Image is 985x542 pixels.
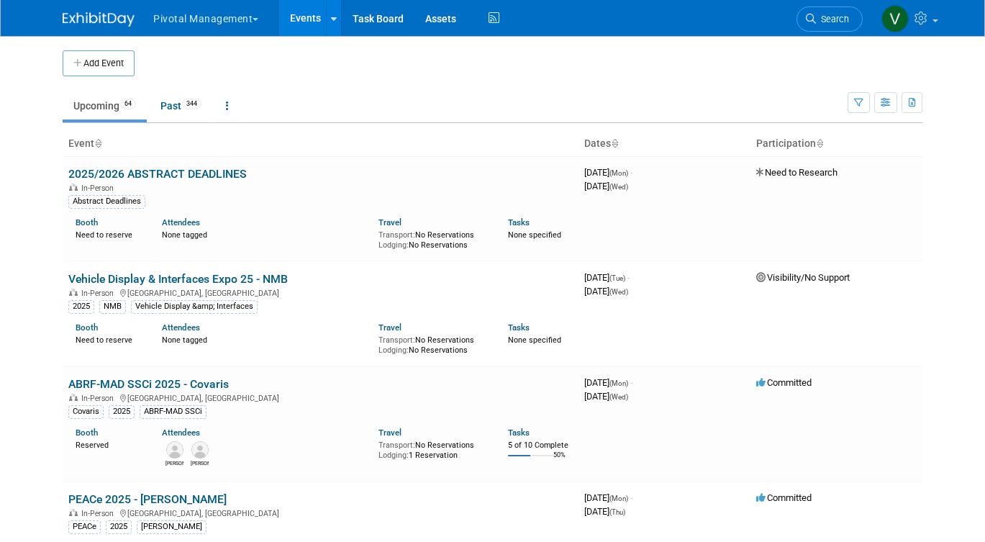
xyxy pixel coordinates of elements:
span: [DATE] [584,377,632,388]
div: Abstract Deadlines [68,195,145,208]
span: (Mon) [609,494,628,502]
div: No Reservations No Reservations [378,227,486,250]
div: [GEOGRAPHIC_DATA], [GEOGRAPHIC_DATA] [68,392,573,403]
div: None tagged [162,333,367,345]
div: Need to reserve [76,333,140,345]
span: (Wed) [609,393,628,401]
a: Tasks [508,217,530,227]
div: Vehicle Display &amp; Interfaces [131,300,258,313]
span: Lodging: [378,240,409,250]
div: [GEOGRAPHIC_DATA], [GEOGRAPHIC_DATA] [68,507,573,518]
div: [GEOGRAPHIC_DATA], [GEOGRAPHIC_DATA] [68,286,573,298]
button: Add Event [63,50,135,76]
span: [DATE] [584,506,625,517]
div: PEACe [68,520,101,533]
div: Sujash Chatterjee [191,459,209,467]
img: Melissa Gabello [166,441,183,459]
span: [DATE] [584,492,632,503]
span: Committed [756,377,812,388]
a: Tasks [508,322,530,333]
div: Melissa Gabello [165,459,183,467]
span: Need to Research [756,167,838,178]
a: Tasks [508,428,530,438]
a: Search [796,6,863,32]
img: ExhibitDay [63,12,135,27]
div: Need to reserve [76,227,140,240]
span: [DATE] [584,181,628,191]
a: Travel [378,322,401,333]
a: Travel [378,428,401,438]
span: In-Person [81,394,118,403]
div: [PERSON_NAME] [137,520,206,533]
div: NMB [99,300,126,313]
a: Sort by Participation Type [816,137,823,149]
span: (Tue) [609,274,625,282]
div: None tagged [162,227,367,240]
span: Transport: [378,230,415,240]
span: - [627,272,630,283]
span: (Wed) [609,183,628,191]
img: In-Person Event [69,184,78,191]
span: Lodging: [378,451,409,460]
div: 5 of 10 Complete [508,441,573,451]
span: In-Person [81,184,118,193]
span: In-Person [81,509,118,518]
span: [DATE] [584,286,628,297]
span: [DATE] [584,167,632,178]
a: Vehicle Display & Interfaces Expo 25 - NMB [68,272,288,286]
span: (Thu) [609,508,625,516]
span: Committed [756,492,812,503]
span: [DATE] [584,272,630,283]
th: Dates [578,132,750,156]
span: (Wed) [609,288,628,296]
span: - [630,167,632,178]
a: Booth [76,428,98,438]
a: Attendees [162,217,200,227]
span: 344 [182,99,201,109]
span: Transport: [378,335,415,345]
a: Sort by Event Name [94,137,101,149]
span: None specified [508,335,561,345]
th: Participation [750,132,922,156]
div: 2025 [106,520,132,533]
span: None specified [508,230,561,240]
a: Attendees [162,322,200,333]
div: 2025 [109,405,135,418]
a: Attendees [162,428,200,438]
th: Event [63,132,578,156]
span: - [630,492,632,503]
a: 2025/2026 ABSTRACT DEADLINES [68,167,247,181]
a: Sort by Start Date [611,137,618,149]
div: Covaris [68,405,104,418]
div: ABRF-MAD SSCi [140,405,206,418]
div: No Reservations No Reservations [378,333,486,355]
span: [DATE] [584,391,628,402]
a: Past344 [150,92,212,119]
span: In-Person [81,289,118,298]
span: - [630,377,632,388]
a: PEACe 2025 - [PERSON_NAME] [68,492,227,506]
a: Upcoming64 [63,92,147,119]
img: In-Person Event [69,509,78,516]
div: No Reservations 1 Reservation [378,438,486,460]
div: Reserved [76,438,140,451]
span: Visibility/No Support [756,272,850,283]
img: In-Person Event [69,289,78,296]
span: (Mon) [609,169,628,177]
a: Travel [378,217,401,227]
img: Valerie Weld [881,5,909,32]
a: ABRF-MAD SSCi 2025 - Covaris [68,377,229,391]
a: Booth [76,322,98,333]
img: In-Person Event [69,394,78,401]
a: Booth [76,217,98,227]
span: Search [816,14,849,24]
div: 2025 [68,300,94,313]
span: Lodging: [378,345,409,355]
span: Transport: [378,441,415,450]
span: (Mon) [609,379,628,387]
td: 50% [553,451,566,471]
span: 64 [120,99,136,109]
img: Sujash Chatterjee [191,441,209,459]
